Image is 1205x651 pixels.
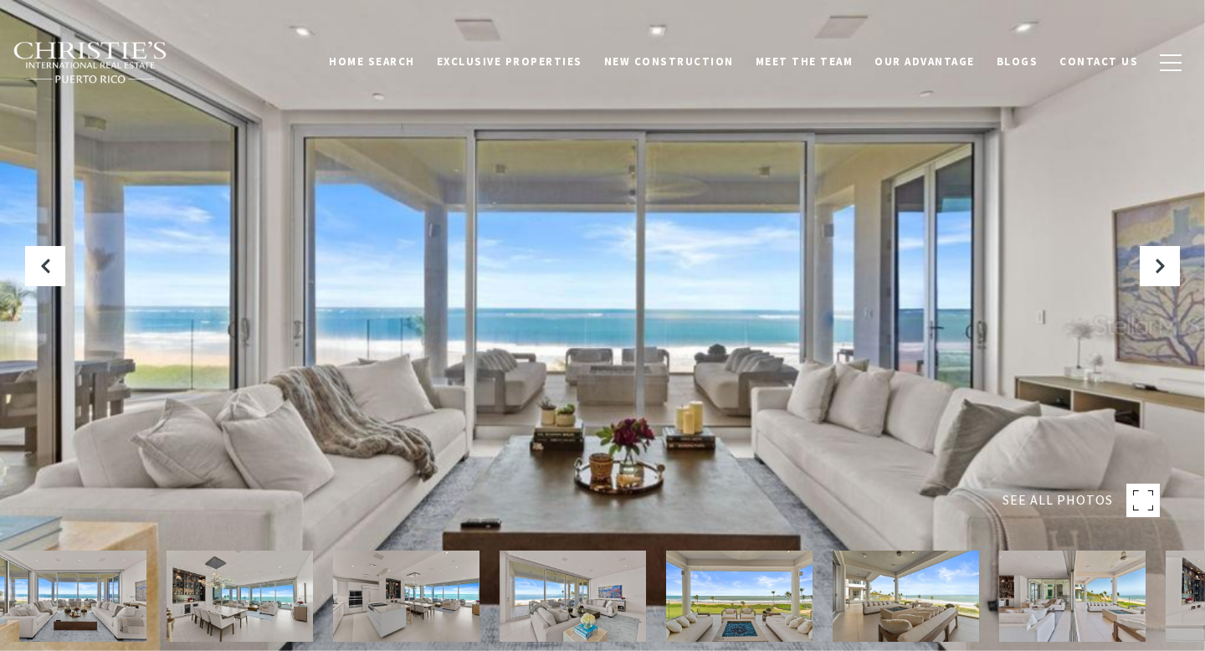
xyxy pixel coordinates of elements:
span: Our Advantage [874,54,975,69]
img: 7000 BAHIA BEACH BLVD #1302 [167,551,313,642]
span: Blogs [997,54,1038,69]
a: Home Search [318,46,426,78]
img: Christie's International Real Estate black text logo [13,41,168,85]
span: Contact Us [1059,54,1138,69]
img: 7000 BAHIA BEACH BLVD #1302 [999,551,1146,642]
img: 7000 BAHIA BEACH BLVD #1302 [666,551,813,642]
span: New Construction [604,54,734,69]
img: 7000 BAHIA BEACH BLVD #1302 [333,551,479,642]
a: Blogs [986,46,1049,78]
img: 7000 BAHIA BEACH BLVD #1302 [833,551,979,642]
a: Exclusive Properties [426,46,593,78]
a: New Construction [593,46,745,78]
a: Our Advantage [864,46,986,78]
span: Exclusive Properties [437,54,582,69]
a: Meet the Team [745,46,864,78]
img: 7000 BAHIA BEACH BLVD #1302 [500,551,646,642]
span: SEE ALL PHOTOS [1002,490,1113,511]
